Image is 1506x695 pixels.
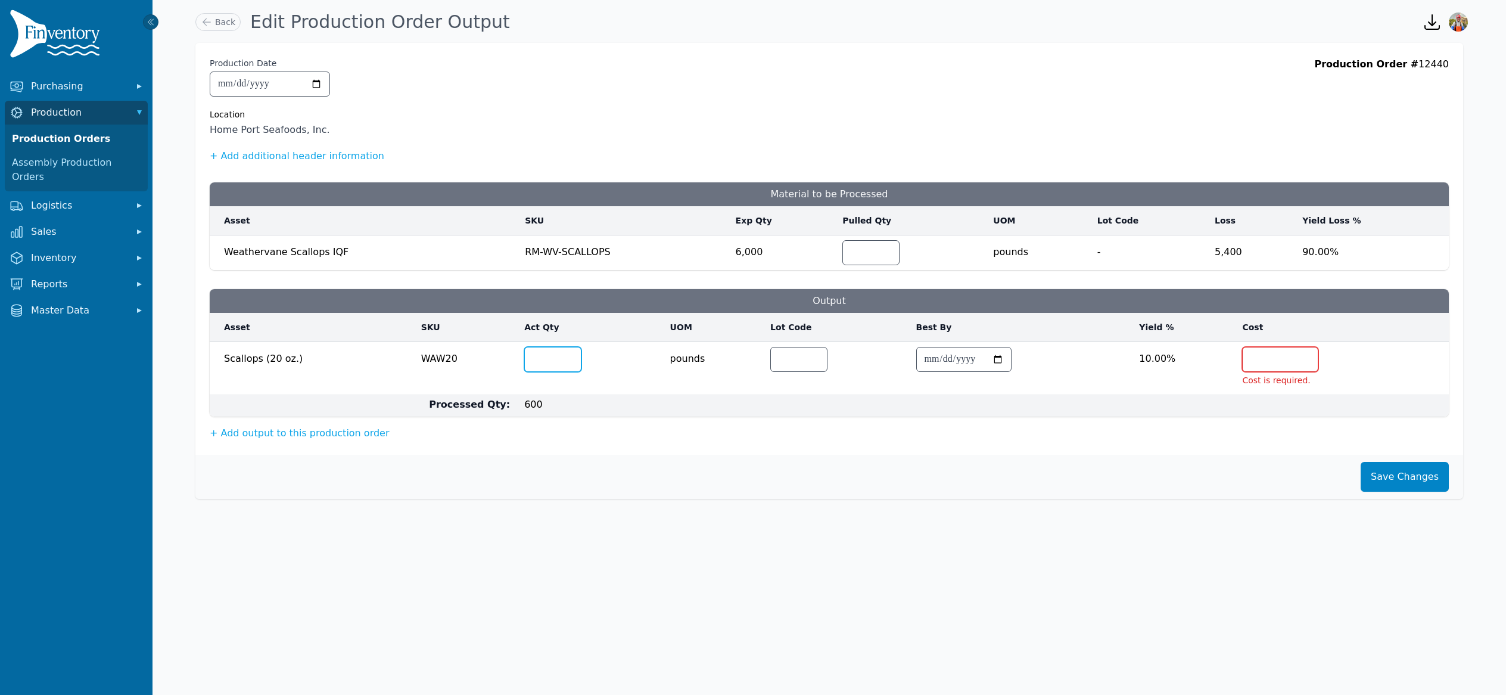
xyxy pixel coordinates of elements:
h1: Edit Production Order Output [250,11,510,33]
span: Purchasing [31,79,126,94]
td: 6,000 [729,235,836,271]
th: Exp Qty [729,206,836,235]
th: UOM [663,313,763,342]
th: Asset [210,206,518,235]
th: UOM [986,206,1090,235]
a: Assembly Production Orders [7,151,145,189]
li: Cost is required. [1242,374,1318,386]
button: + Add output to this production order [210,426,390,440]
td: 5,400 [1208,235,1295,271]
a: Back [195,13,241,31]
th: Asset [210,313,414,342]
button: Purchasing [5,75,148,98]
a: Production Orders [7,127,145,151]
button: Logistics [5,194,148,218]
img: Sera Wheeler [1449,13,1468,32]
td: 90.00 [1295,235,1449,271]
th: SKU [414,313,518,342]
th: SKU [518,206,728,235]
span: % [1166,353,1175,364]
span: Inventory [31,251,126,265]
span: Master Data [31,303,126,318]
span: Home Port Seafoods, Inc. [210,123,330,137]
div: Location [210,108,330,120]
span: Weathervane Scallops IQF [224,246,349,257]
th: Best By [909,313,1132,342]
td: Processed Qty: [210,395,517,417]
td: RM-WV-SCALLOPS [518,235,728,271]
th: Pulled Qty [835,206,986,235]
label: Production Date [210,57,276,69]
span: pounds [670,345,756,366]
span: Reports [31,277,126,291]
button: Sales [5,220,148,244]
span: Production Order # [1314,58,1418,70]
div: 12440 [1314,57,1449,137]
span: Scallops (20 oz.) [224,347,407,366]
span: 600 [524,399,543,410]
th: Yield % [1132,313,1235,342]
h3: Output [210,289,1449,313]
span: % [1330,246,1339,257]
button: Inventory [5,246,148,270]
button: Save Changes [1361,462,1449,492]
th: Act Qty [517,313,662,342]
span: Production [31,106,126,120]
span: pounds [993,238,1082,259]
button: Reports [5,272,148,296]
span: Logistics [31,198,126,213]
td: WAW20 [414,342,518,395]
img: Finventory [10,10,105,63]
th: Lot Code [1090,206,1208,235]
button: Master Data [5,299,148,322]
th: Loss [1208,206,1295,235]
th: Cost [1235,313,1420,342]
span: Sales [31,225,126,239]
th: Yield Loss % [1295,206,1449,235]
button: + Add additional header information [210,149,384,163]
span: - [1097,240,1200,259]
td: 10.00 [1132,342,1235,395]
th: Lot Code [763,313,908,342]
h3: Material to be Processed [210,182,1449,206]
button: Production [5,101,148,125]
